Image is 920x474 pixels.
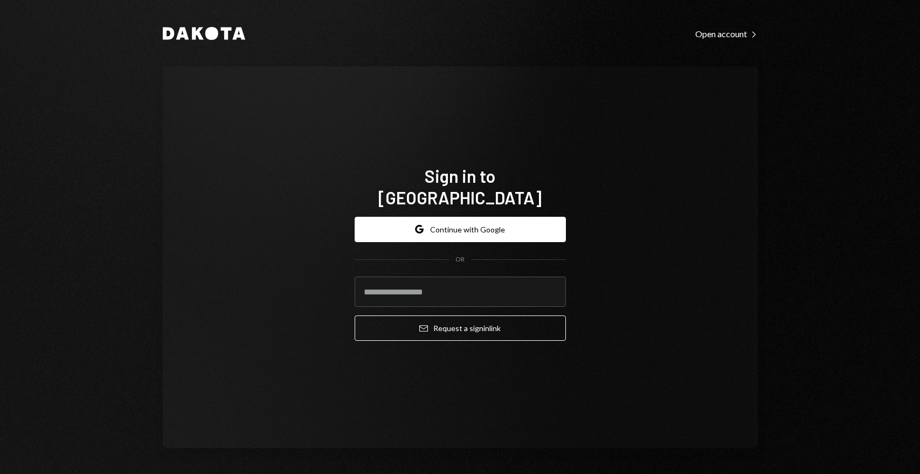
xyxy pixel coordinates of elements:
[455,255,465,264] div: OR
[695,28,758,39] a: Open account
[695,29,758,39] div: Open account
[355,217,566,242] button: Continue with Google
[355,315,566,341] button: Request a signinlink
[355,165,566,208] h1: Sign in to [GEOGRAPHIC_DATA]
